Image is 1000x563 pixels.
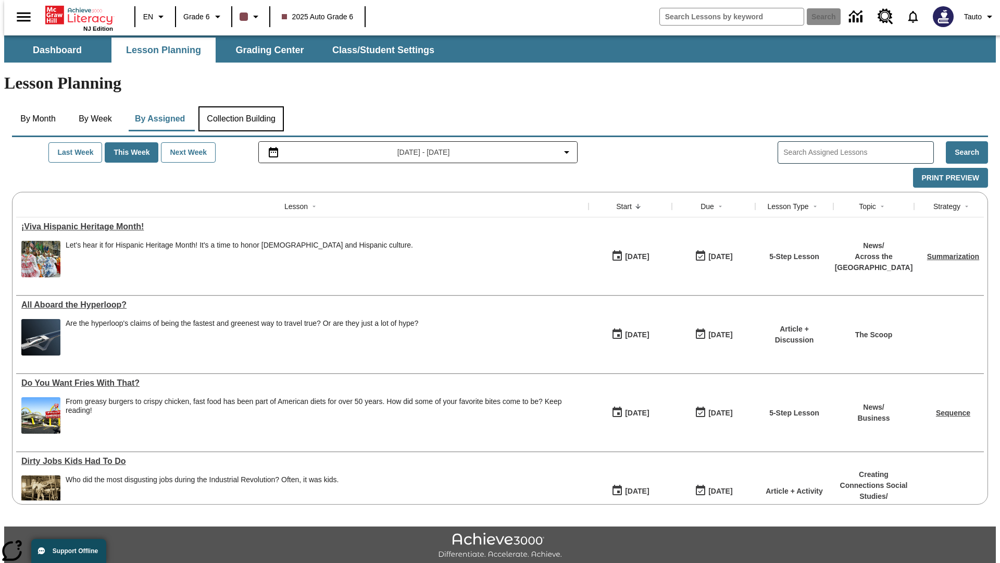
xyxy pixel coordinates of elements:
[608,247,653,266] button: 09/15/25: First time the lesson was available
[161,142,216,163] button: Next Week
[284,201,308,212] div: Lesson
[708,328,732,341] div: [DATE]
[708,485,732,498] div: [DATE]
[560,146,573,158] svg: Collapse Date Range Filter
[839,469,909,502] p: Creating Connections Social Studies /
[701,201,714,212] div: Due
[809,200,821,213] button: Sort
[66,241,413,250] div: Let's hear it for Hispanic Heritage Month! It's a time to honor [DEMOGRAPHIC_DATA] and Hispanic c...
[608,481,653,501] button: 07/11/25: First time the lesson was available
[235,7,266,26] button: Class color is dark brown. Change class color
[45,5,113,26] a: Home
[69,106,121,131] button: By Week
[616,201,632,212] div: Start
[66,397,583,434] div: From greasy burgers to crispy chicken, fast food has been part of American diets for over 50 year...
[21,378,583,388] a: Do You Want Fries With That?, Lessons
[21,457,583,466] div: Dirty Jobs Kids Had To Do
[608,325,653,345] button: 07/21/25: First time the lesson was available
[625,407,649,420] div: [DATE]
[660,8,804,25] input: search field
[913,168,988,188] button: Print Preview
[21,397,60,434] img: One of the first McDonald's stores, with the iconic red sign and golden arches.
[21,319,60,356] img: Artist rendering of Hyperloop TT vehicle entering a tunnel
[960,7,1000,26] button: Profile/Settings
[4,35,996,63] div: SubNavbar
[21,222,583,231] div: ¡Viva Hispanic Heritage Month!
[835,251,913,273] p: Across the [GEOGRAPHIC_DATA]
[66,319,418,328] div: Are the hyperloop's claims of being the fastest and greenest way to travel true? Or are they just...
[760,324,828,346] p: Article + Discussion
[66,397,583,415] div: From greasy burgers to crispy chicken, fast food has been part of American diets for over 50 year...
[66,319,418,356] div: Are the hyperloop's claims of being the fastest and greenest way to travel true? Or are they just...
[438,533,562,559] img: Achieve3000 Differentiate Accelerate Achieve
[66,241,413,277] div: Let's hear it for Hispanic Heritage Month! It's a time to honor Hispanic Americans and Hispanic c...
[625,250,649,263] div: [DATE]
[5,38,109,63] button: Dashboard
[4,74,996,93] h1: Lesson Planning
[21,300,583,310] div: All Aboard the Hyperloop?
[625,485,649,498] div: [DATE]
[53,547,98,555] span: Support Offline
[767,201,808,212] div: Lesson Type
[936,409,970,417] a: Sequence
[691,481,736,501] button: 11/30/25: Last day the lesson can be accessed
[4,38,444,63] div: SubNavbar
[139,7,172,26] button: Language: EN, Select a language
[876,200,889,213] button: Sort
[263,146,573,158] button: Select the date range menu item
[625,328,649,341] div: [DATE]
[198,106,284,131] button: Collection Building
[31,539,106,563] button: Support Offline
[769,408,819,419] p: 5-Step Lesson
[21,300,583,310] a: All Aboard the Hyperloop?, Lessons
[179,7,228,26] button: Grade: Grade 6, Select a grade
[964,11,982,22] span: Tauto
[769,251,819,262] p: 5-Step Lesson
[12,106,64,131] button: By Month
[143,11,153,22] span: EN
[632,200,644,213] button: Sort
[105,142,158,163] button: This Week
[708,250,732,263] div: [DATE]
[933,201,960,212] div: Strategy
[783,145,933,160] input: Search Assigned Lessons
[691,247,736,266] button: 09/21/25: Last day the lesson can be accessed
[66,475,339,512] div: Who did the most disgusting jobs during the Industrial Revolution? Often, it was kids.
[927,252,979,261] a: Summarization
[21,378,583,388] div: Do You Want Fries With That?
[45,4,113,32] div: Home
[933,6,954,27] img: Avatar
[8,2,39,32] button: Open side menu
[308,200,320,213] button: Sort
[691,325,736,345] button: 06/30/26: Last day the lesson can be accessed
[859,201,876,212] div: Topic
[111,38,216,63] button: Lesson Planning
[218,38,322,63] button: Grading Center
[899,3,927,30] a: Notifications
[66,475,339,484] div: Who did the most disgusting jobs during the Industrial Revolution? Often, it was kids.
[708,407,732,420] div: [DATE]
[835,240,913,251] p: News /
[21,457,583,466] a: Dirty Jobs Kids Had To Do, Lessons
[857,413,890,424] p: Business
[21,222,583,231] a: ¡Viva Hispanic Heritage Month! , Lessons
[927,3,960,30] button: Select a new avatar
[855,329,893,340] p: The Scoop
[691,403,736,423] button: 07/20/26: Last day the lesson can be accessed
[183,11,210,22] span: Grade 6
[766,486,823,497] p: Article + Activity
[21,475,60,512] img: Black and white photo of two young boys standing on a piece of heavy machinery
[946,141,988,164] button: Search
[21,241,60,277] img: A photograph of Hispanic women participating in a parade celebrating Hispanic culture. The women ...
[608,403,653,423] button: 07/14/25: First time the lesson was available
[324,38,443,63] button: Class/Student Settings
[127,106,193,131] button: By Assigned
[397,147,450,158] span: [DATE] - [DATE]
[857,402,890,413] p: News /
[48,142,102,163] button: Last Week
[83,26,113,32] span: NJ Edition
